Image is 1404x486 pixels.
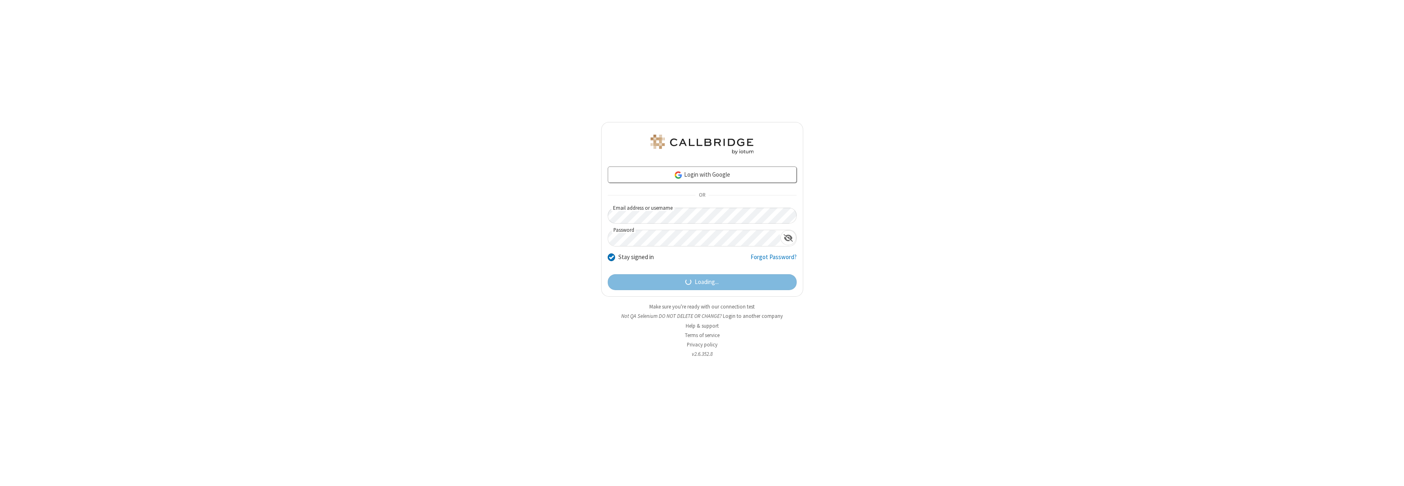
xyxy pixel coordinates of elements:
[1384,465,1398,480] iframe: Chat
[723,312,783,320] button: Login to another company
[649,135,755,154] img: QA Selenium DO NOT DELETE OR CHANGE
[608,208,797,224] input: Email address or username
[695,190,709,201] span: OR
[686,322,719,329] a: Help & support
[608,230,780,246] input: Password
[695,277,719,287] span: Loading...
[780,230,796,245] div: Show password
[608,274,797,291] button: Loading...
[608,166,797,183] a: Login with Google
[649,303,755,310] a: Make sure you're ready with our connection test
[674,171,683,180] img: google-icon.png
[687,341,718,348] a: Privacy policy
[601,312,803,320] li: Not QA Selenium DO NOT DELETE OR CHANGE?
[685,332,720,339] a: Terms of service
[601,350,803,358] li: v2.6.352.8
[751,253,797,268] a: Forgot Password?
[618,253,654,262] label: Stay signed in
